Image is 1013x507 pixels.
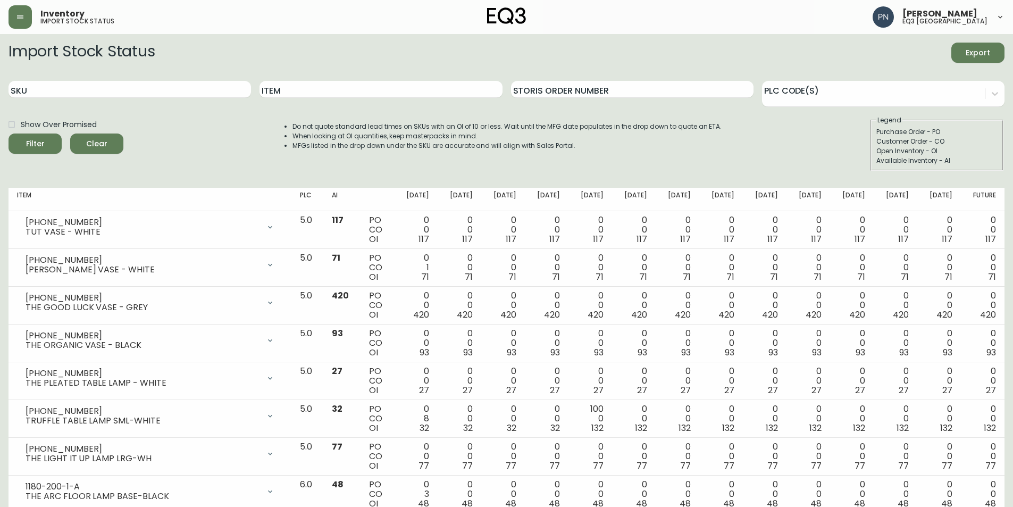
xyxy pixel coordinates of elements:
div: 0 0 [577,329,604,358]
div: 0 0 [664,291,691,320]
div: 0 0 [969,215,996,244]
div: 0 0 [926,367,952,395]
div: 0 0 [708,329,734,358]
div: 0 0 [708,442,734,471]
span: 117 [549,233,560,245]
img: logo [487,7,526,24]
span: 93 [725,346,734,359]
th: [DATE] [568,188,612,211]
th: [DATE] [786,188,830,211]
div: 0 0 [926,253,952,282]
span: 27 [724,384,734,396]
span: 420 [588,309,604,321]
div: 0 0 [533,291,560,320]
div: 0 0 [664,329,691,358]
div: 0 0 [533,367,560,395]
div: PO CO [369,442,385,471]
li: MFGs listed in the drop down under the SKU are accurate and will align with Sales Portal. [292,141,722,151]
div: 0 0 [621,291,647,320]
span: 420 [893,309,909,321]
div: 0 0 [403,367,429,395]
div: 0 0 [882,404,909,433]
th: Item [9,188,291,211]
th: [DATE] [394,188,438,211]
span: 93 [768,346,778,359]
span: 77 [332,440,342,453]
span: 71 [770,271,778,283]
li: Do not quote standard lead times on SKUs with an OI of 10 or less. Wait until the MFG date popula... [292,122,722,131]
div: [PHONE_NUMBER] [26,331,259,340]
div: 0 0 [533,442,560,471]
span: 77 [767,460,778,472]
th: [DATE] [656,188,699,211]
span: 117 [724,233,734,245]
span: 117 [942,233,952,245]
div: [PHONE_NUMBER]TUT VASE - WHITE [17,215,283,239]
span: OI [369,271,378,283]
div: 0 0 [490,291,516,320]
div: 0 0 [708,253,734,282]
span: 132 [853,422,865,434]
div: 0 0 [533,215,560,244]
div: Available Inventory - AI [876,156,998,165]
span: Clear [79,137,115,151]
div: 0 0 [664,442,691,471]
span: 71 [465,271,473,283]
span: 71 [901,271,909,283]
span: 420 [544,309,560,321]
div: [PHONE_NUMBER]THE PLEATED TABLE LAMP - WHITE [17,367,283,390]
span: 117 [462,233,473,245]
th: [DATE] [525,188,568,211]
div: 100 0 [577,404,604,433]
span: 27 [681,384,691,396]
div: 0 0 [926,215,952,244]
th: [DATE] [874,188,917,211]
div: 1180-200-1-A [26,482,259,492]
div: 0 0 [446,253,473,282]
div: 0 0 [795,253,822,282]
div: 0 0 [490,404,516,433]
span: 71 [596,271,604,283]
div: PO CO [369,404,385,433]
div: [PERSON_NAME] VASE - WHITE [26,265,259,275]
span: 93 [507,346,516,359]
div: THE GOOD LUCK VASE - GREY [26,303,259,312]
h5: import stock status [40,18,114,24]
span: 27 [637,384,647,396]
span: 77 [724,460,734,472]
div: 0 0 [969,329,996,358]
legend: Legend [876,115,902,125]
th: Future [961,188,1004,211]
div: 0 0 [795,291,822,320]
span: 27 [506,384,516,396]
div: [PHONE_NUMBER] [26,406,259,416]
span: 132 [809,422,822,434]
div: 0 0 [751,404,778,433]
div: 0 0 [708,367,734,395]
div: PO CO [369,215,385,244]
div: [PHONE_NUMBER]TRUFFLE TABLE LAMP SML-WHITE [17,404,283,428]
div: [PHONE_NUMBER]THE ORGANIC VASE - BLACK [17,329,283,352]
span: 71 [814,271,822,283]
th: [DATE] [743,188,786,211]
div: [PHONE_NUMBER][PERSON_NAME] VASE - WHITE [17,253,283,277]
div: THE LIGHT IT UP LAMP LRG-WH [26,454,259,463]
div: 0 0 [969,442,996,471]
div: 0 0 [926,442,952,471]
span: 27 [899,384,909,396]
span: 93 [638,346,647,359]
div: 0 0 [969,367,996,395]
span: OI [369,384,378,396]
span: 420 [849,309,865,321]
span: 71 [332,252,340,264]
span: 117 [418,233,429,245]
span: 93 [986,346,996,359]
span: 27 [419,384,429,396]
span: OI [369,346,378,359]
span: 420 [500,309,516,321]
div: 0 0 [882,329,909,358]
span: 48 [332,478,344,491]
div: 0 0 [577,442,604,471]
span: 93 [594,346,604,359]
div: 0 0 [446,329,473,358]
